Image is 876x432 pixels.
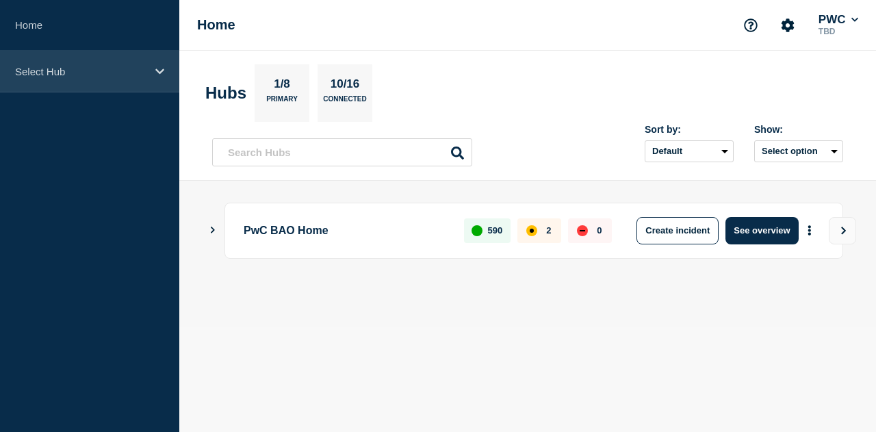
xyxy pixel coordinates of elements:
p: 1/8 [269,77,296,95]
button: Support [736,11,765,40]
p: Primary [266,95,298,110]
p: 10/16 [325,77,365,95]
button: See overview [725,217,798,244]
p: 590 [488,225,503,236]
button: Create incident [636,217,719,244]
h2: Hubs [205,84,246,103]
div: Sort by: [645,124,734,135]
div: affected [526,225,537,236]
div: down [577,225,588,236]
p: 2 [546,225,551,236]
p: 0 [597,225,602,236]
input: Search Hubs [212,138,472,166]
div: up [472,225,482,236]
button: View [829,217,856,244]
button: Account settings [773,11,802,40]
p: PwC BAO Home [244,217,448,244]
p: TBD [816,27,861,36]
h1: Home [197,17,235,33]
p: Connected [323,95,366,110]
div: Show: [754,124,843,135]
p: Select Hub [15,66,146,77]
button: Show Connected Hubs [209,225,216,236]
button: More actions [801,218,819,243]
button: PWC [816,13,861,27]
select: Sort by [645,140,734,162]
button: Select option [754,140,843,162]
